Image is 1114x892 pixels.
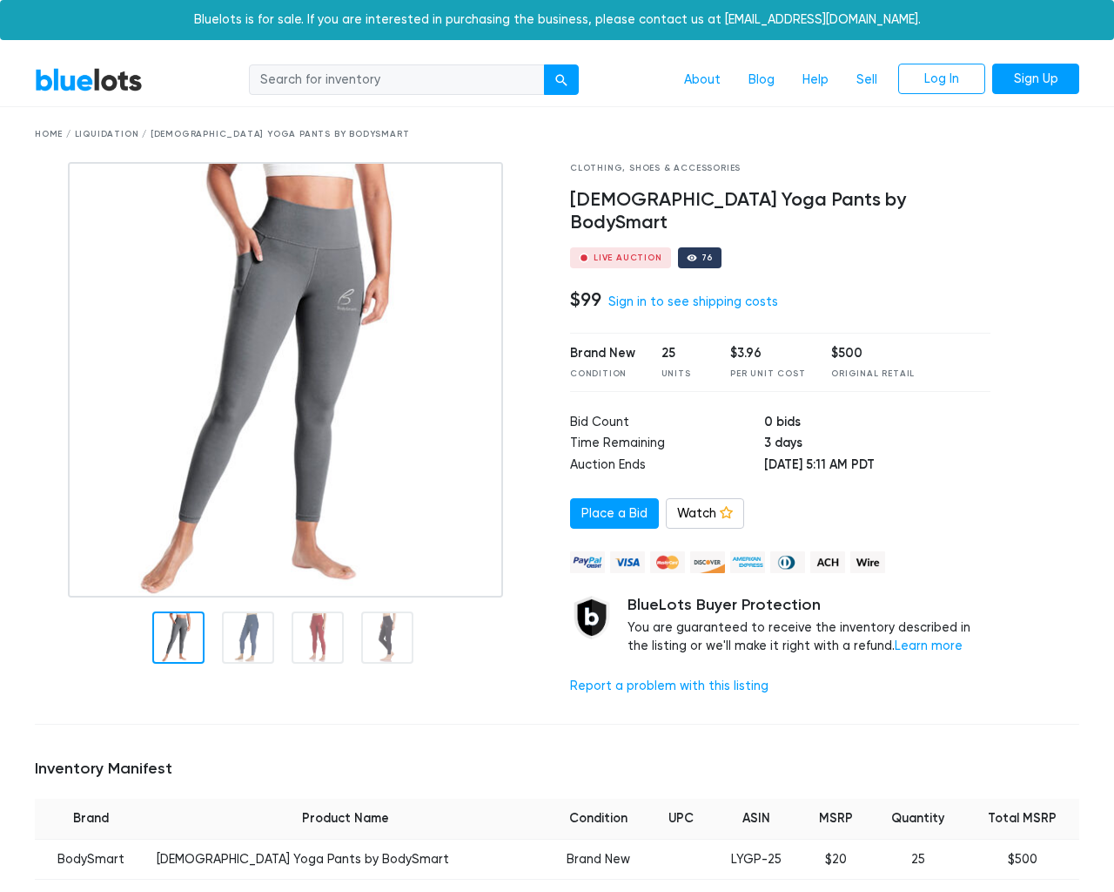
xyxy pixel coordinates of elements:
[661,368,705,381] div: Units
[730,368,805,381] div: Per Unit Cost
[570,368,635,381] div: Condition
[545,839,652,880] td: Brand New
[711,839,802,880] td: LYGP-25
[652,799,710,839] th: UPC
[711,799,802,839] th: ASIN
[764,434,990,456] td: 3 days
[35,839,146,880] td: BodySmart
[666,498,744,530] a: Watch
[992,64,1079,95] a: Sign Up
[764,413,990,435] td: 0 bids
[650,551,685,573] img: mastercard-42073d1d8d11d6635de4c079ffdb20a4f30a903dc55d1612383a1b395dd17f39.png
[730,551,765,573] img: american_express-ae2a9f97a040b4b41f6397f7637041a5861d5f99d0716c09922aba4e24c8547d.png
[789,64,842,97] a: Help
[570,288,601,311] h4: $99
[608,294,778,309] a: Sign in to see shipping costs
[570,456,764,477] td: Auction Ends
[831,368,915,381] div: Original Retail
[35,799,146,839] th: Brand
[810,551,845,573] img: ach-b7992fed28a4f97f893c574229be66187b9afb3f1a8d16a4691d3d3140a8ab00.png
[802,799,871,839] th: MSRP
[570,551,605,573] img: paypal_credit-80455e56f6e1299e8d57f40c0dcee7b8cd4ae79b9eccbfc37e2480457ba36de9.png
[68,162,503,598] img: 8aa6f0b2-873b-4076-b623-7a0a5029fd7b-1689783360.jpg
[701,253,714,262] div: 76
[570,162,990,175] div: Clothing, Shoes & Accessories
[871,839,965,880] td: 25
[802,839,871,880] td: $20
[35,67,143,92] a: BlueLots
[249,64,545,96] input: Search for inventory
[850,551,885,573] img: wire-908396882fe19aaaffefbd8e17b12f2f29708bd78693273c0e28e3a24408487f.png
[35,128,1079,141] div: Home / Liquidation / [DEMOGRAPHIC_DATA] Yoga Pants by BodySmart
[965,799,1079,839] th: Total MSRP
[570,679,768,693] a: Report a problem with this listing
[661,344,705,363] div: 25
[610,551,645,573] img: visa-79caf175f036a155110d1892330093d4c38f53c55c9ec9e2c3a54a56571784bb.png
[730,344,805,363] div: $3.96
[895,639,963,653] a: Learn more
[735,64,789,97] a: Blog
[545,799,652,839] th: Condition
[570,413,764,435] td: Bid Count
[146,799,545,839] th: Product Name
[770,551,805,573] img: diners_club-c48f30131b33b1bb0e5d0e2dbd43a8bea4cb12cb2961413e2f4250e06c020426.png
[842,64,891,97] a: Sell
[831,344,915,363] div: $500
[570,189,990,234] h4: [DEMOGRAPHIC_DATA] Yoga Pants by BodySmart
[764,456,990,477] td: [DATE] 5:11 AM PDT
[570,344,635,363] div: Brand New
[871,799,965,839] th: Quantity
[627,596,990,615] h5: BlueLots Buyer Protection
[594,253,662,262] div: Live Auction
[898,64,985,95] a: Log In
[627,596,990,656] div: You are guaranteed to receive the inventory described in the listing or we'll make it right with ...
[690,551,725,573] img: discover-82be18ecfda2d062aad2762c1ca80e2d36a4073d45c9e0ffae68cd515fbd3d32.png
[570,498,659,530] a: Place a Bid
[670,64,735,97] a: About
[570,434,764,456] td: Time Remaining
[146,839,545,880] td: [DEMOGRAPHIC_DATA] Yoga Pants by BodySmart
[570,596,614,639] img: buyer_protection_shield-3b65640a83011c7d3ede35a8e5a80bfdfaa6a97447f0071c1475b91a4b0b3d01.png
[35,760,1079,779] h5: Inventory Manifest
[965,839,1079,880] td: $500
